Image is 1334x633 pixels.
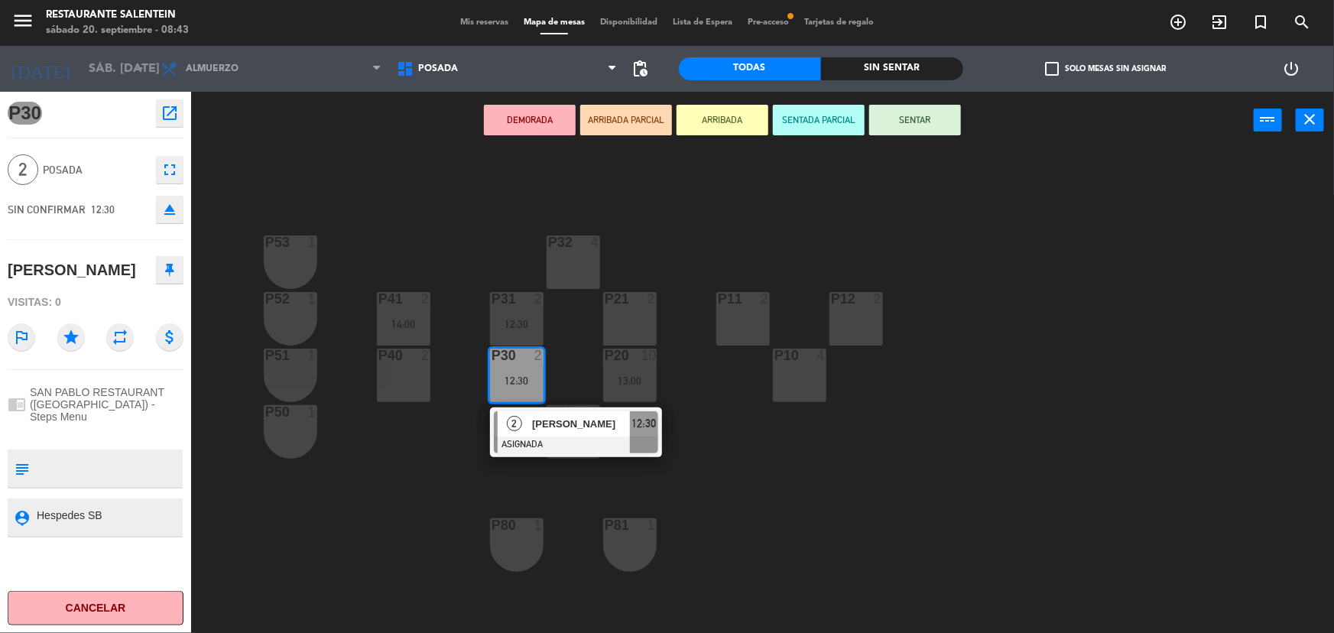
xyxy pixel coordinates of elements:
[46,23,189,38] div: sábado 20. septiembre - 08:43
[869,105,961,135] button: SENTAR
[421,349,430,362] div: 2
[1046,62,1167,76] label: Solo mesas sin asignar
[492,292,492,306] div: P31
[308,235,317,249] div: 1
[679,57,821,80] div: Todas
[308,349,317,362] div: 1
[378,349,379,362] div: P40
[548,405,549,419] div: P70
[831,292,832,306] div: P12
[8,154,38,185] span: 2
[585,405,600,419] div: 10
[490,319,544,329] div: 12:30
[516,18,592,27] span: Mapa de mesas
[1282,60,1300,78] i: power_settings_new
[265,349,266,362] div: P51
[507,416,522,431] span: 2
[761,292,770,306] div: 2
[8,258,136,283] div: [PERSON_NAME]
[46,8,189,23] div: Restaurante Salentein
[453,18,516,27] span: Mis reservas
[1296,109,1324,131] button: close
[8,289,183,316] div: Visitas: 0
[1210,13,1229,31] i: exit_to_app
[377,319,430,329] div: 14:00
[774,349,775,362] div: P10
[156,99,183,127] button: open_in_new
[821,57,963,80] div: Sin sentar
[1293,13,1311,31] i: search
[11,9,34,37] button: menu
[265,292,266,306] div: P52
[797,18,881,27] span: Tarjetas de regalo
[106,323,134,351] i: repeat
[1169,13,1187,31] i: add_circle_outline
[648,518,657,532] div: 1
[13,509,30,526] i: person_pin
[677,105,768,135] button: ARRIBADA
[43,161,148,179] span: Posada
[740,18,797,27] span: Pre-acceso
[534,349,544,362] div: 2
[308,405,317,419] div: 1
[418,63,458,74] span: Posada
[13,460,30,477] i: subject
[378,292,379,306] div: P41
[57,323,85,351] i: star
[1046,62,1060,76] span: check_box_outline_blank
[786,11,795,21] span: fiber_manual_record
[8,203,86,216] span: SIN CONFIRMAR
[91,203,115,216] span: 12:30
[265,405,266,419] div: P50
[580,105,672,135] button: ARRIBADA PARCIAL
[641,349,657,362] div: 10
[161,200,179,219] i: eject
[592,18,665,27] span: Disponibilidad
[534,518,544,532] div: 1
[490,375,544,386] div: 12:30
[156,156,183,183] button: fullscreen
[131,60,149,78] i: arrow_drop_down
[631,414,656,433] span: 12:30
[665,18,740,27] span: Lista de Espera
[186,63,239,74] span: Almuerzo
[532,416,630,432] span: [PERSON_NAME]
[773,105,865,135] button: SENTADA PARCIAL
[8,591,183,625] button: Cancelar
[1251,13,1270,31] i: turned_in_not
[156,196,183,223] button: eject
[492,518,492,532] div: P80
[603,375,657,386] div: 13:00
[534,292,544,306] div: 2
[648,292,657,306] div: 2
[817,349,826,362] div: 4
[8,395,26,414] i: chrome_reader_mode
[265,235,266,249] div: P53
[8,323,35,351] i: outlined_flag
[631,60,650,78] span: pending_actions
[11,9,34,32] i: menu
[874,292,883,306] div: 2
[492,349,492,362] div: P30
[308,292,317,306] div: 1
[1301,110,1319,128] i: close
[548,235,549,249] div: P32
[161,161,179,179] i: fullscreen
[156,323,183,351] i: attach_money
[1259,110,1277,128] i: power_input
[421,292,430,306] div: 2
[591,235,600,249] div: 4
[161,104,179,122] i: open_in_new
[1254,109,1282,131] button: power_input
[484,105,576,135] button: DEMORADA
[8,102,42,125] span: P30
[30,386,183,423] span: SAN PABLO RESTAURANT ([GEOGRAPHIC_DATA]) - Steps Menu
